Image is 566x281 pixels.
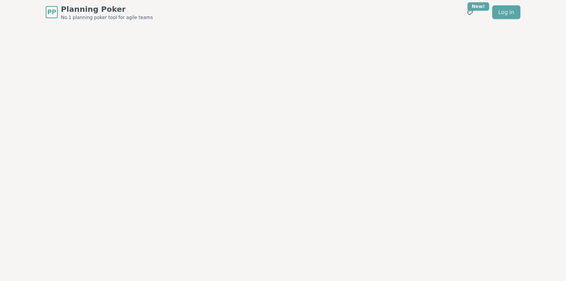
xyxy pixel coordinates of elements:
[467,2,489,11] div: New!
[492,5,520,19] a: Log in
[46,4,153,21] a: PPPlanning PokerNo.1 planning poker tool for agile teams
[47,8,56,17] span: PP
[61,14,153,21] span: No.1 planning poker tool for agile teams
[61,4,153,14] span: Planning Poker
[463,5,477,19] button: New!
